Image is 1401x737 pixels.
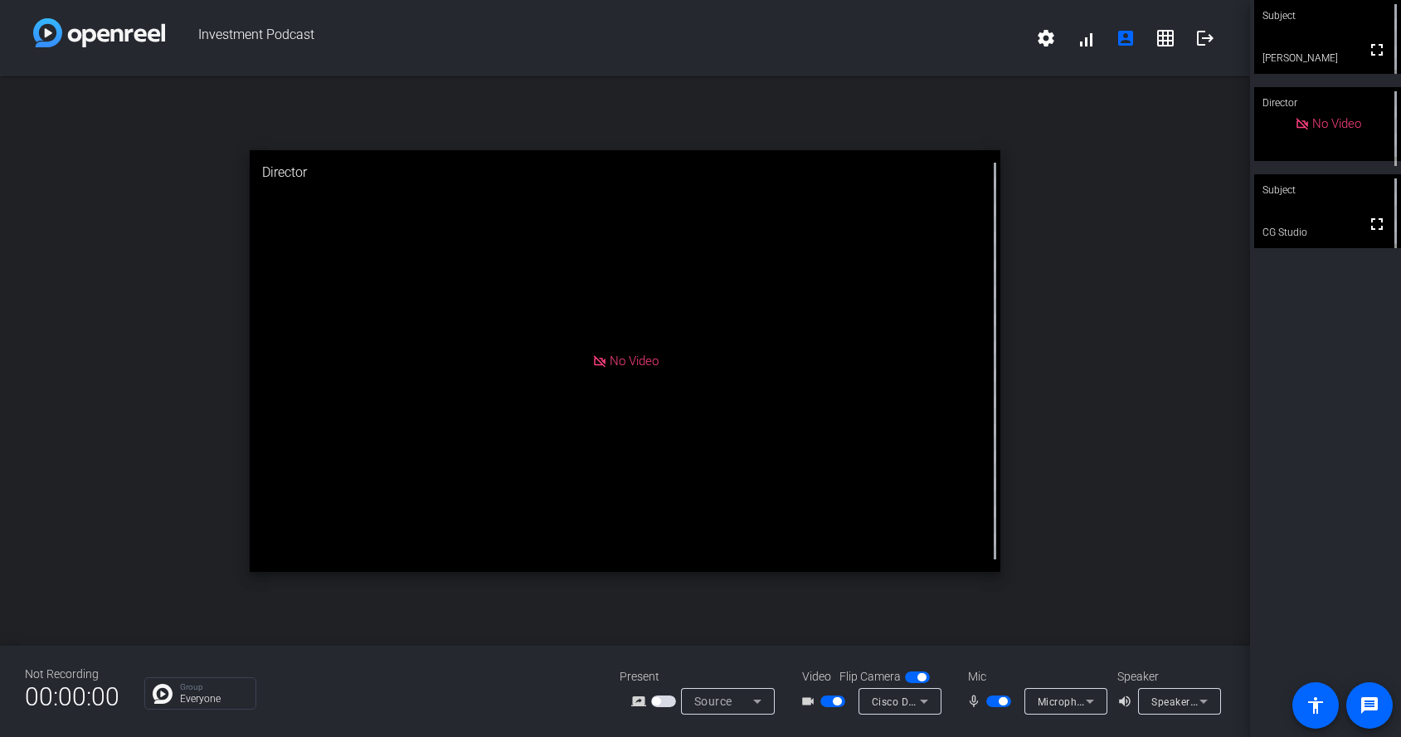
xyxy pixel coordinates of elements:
mat-icon: volume_up [1117,691,1137,711]
span: No Video [1312,116,1361,131]
button: signal_cellular_alt [1066,18,1106,58]
div: Speaker [1117,668,1217,686]
p: Everyone [180,694,247,704]
mat-icon: logout [1195,28,1215,48]
span: Investment Podcast [165,18,1026,58]
mat-icon: accessibility [1306,696,1326,715]
img: white-gradient.svg [33,18,165,47]
span: Source [694,695,732,708]
div: Director [250,150,1000,195]
p: Group [180,683,247,691]
div: Present [620,668,786,686]
span: Speakers (Realtek(R) Audio) [1151,695,1287,708]
mat-icon: mic_none [966,691,986,711]
span: No Video [610,354,659,368]
mat-icon: grid_on [1155,28,1175,48]
mat-icon: fullscreen [1367,214,1387,234]
mat-icon: fullscreen [1367,40,1387,60]
div: Subject [1254,174,1401,206]
span: Cisco Desk Camera 4K (05a6:0023) [872,695,1045,708]
mat-icon: message [1360,696,1379,715]
span: Video [802,668,831,686]
div: Director [1254,87,1401,119]
mat-icon: account_box [1116,28,1136,48]
mat-icon: screen_share_outline [631,691,651,711]
div: Not Recording [25,666,119,683]
span: Microphone (2- Shure MV7+) (14ed:1019) [1038,695,1238,708]
mat-icon: videocam_outline [800,691,820,711]
mat-icon: settings [1036,28,1056,48]
img: Chat Icon [153,684,173,704]
span: 00:00:00 [25,676,119,717]
div: Mic [951,668,1117,686]
span: Flip Camera [839,668,901,686]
